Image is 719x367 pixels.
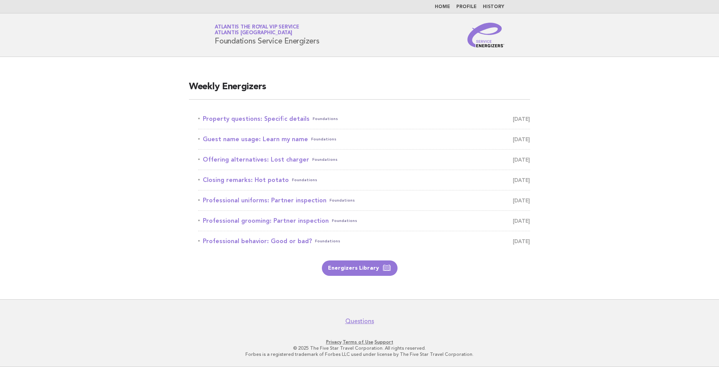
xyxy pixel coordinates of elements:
[330,195,355,206] span: Foundations
[215,31,292,36] span: Atlantis [GEOGRAPHIC_DATA]
[332,215,357,226] span: Foundations
[198,175,530,185] a: Closing remarks: Hot potatoFoundations [DATE]
[513,195,530,206] span: [DATE]
[435,5,450,9] a: Home
[322,260,398,276] a: Energizers Library
[345,317,374,325] a: Questions
[215,25,299,35] a: Atlantis the Royal VIP ServiceAtlantis [GEOGRAPHIC_DATA]
[198,154,530,165] a: Offering alternatives: Lost chargerFoundations [DATE]
[311,134,336,145] span: Foundations
[124,345,595,351] p: © 2025 The Five Star Travel Corporation. All rights reserved.
[513,134,530,145] span: [DATE]
[292,175,317,185] span: Foundations
[312,154,338,165] span: Foundations
[326,339,341,345] a: Privacy
[124,351,595,357] p: Forbes is a registered trademark of Forbes LLC used under license by The Five Star Travel Corpora...
[215,25,320,45] h1: Foundations Service Energizers
[313,113,338,124] span: Foundations
[374,339,393,345] a: Support
[315,236,340,247] span: Foundations
[198,113,530,124] a: Property questions: Specific detailsFoundations [DATE]
[343,339,373,345] a: Terms of Use
[198,195,530,206] a: Professional uniforms: Partner inspectionFoundations [DATE]
[189,81,530,100] h2: Weekly Energizers
[513,113,530,124] span: [DATE]
[513,215,530,226] span: [DATE]
[198,215,530,226] a: Professional grooming: Partner inspectionFoundations [DATE]
[198,236,530,247] a: Professional behavior: Good or bad?Foundations [DATE]
[467,23,504,47] img: Service Energizers
[124,339,595,345] p: · ·
[513,154,530,165] span: [DATE]
[483,5,504,9] a: History
[456,5,477,9] a: Profile
[513,236,530,247] span: [DATE]
[513,175,530,185] span: [DATE]
[198,134,530,145] a: Guest name usage: Learn my nameFoundations [DATE]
